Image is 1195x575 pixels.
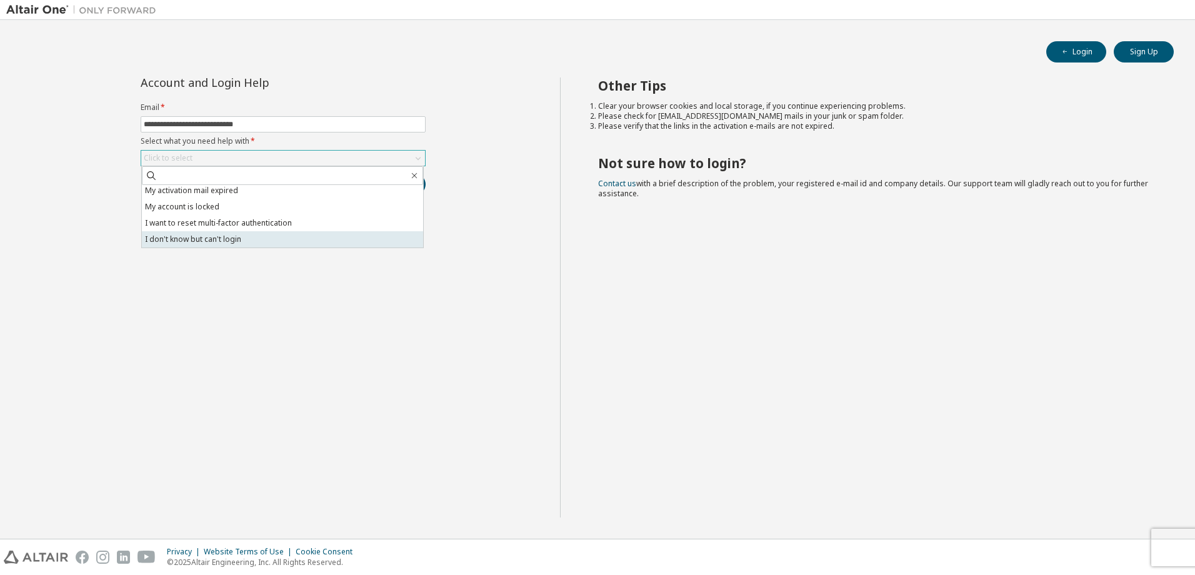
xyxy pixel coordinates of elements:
div: Privacy [167,547,204,557]
img: linkedin.svg [117,551,130,564]
a: Contact us [598,178,636,189]
h2: Not sure how to login? [598,155,1152,171]
span: with a brief description of the problem, your registered e-mail id and company details. Our suppo... [598,178,1148,199]
div: Website Terms of Use [204,547,296,557]
div: Click to select [141,151,425,166]
button: Login [1046,41,1106,62]
img: Altair One [6,4,162,16]
div: Account and Login Help [141,77,369,87]
div: Click to select [144,153,192,163]
img: altair_logo.svg [4,551,68,564]
h2: Other Tips [598,77,1152,94]
li: Clear your browser cookies and local storage, if you continue experiencing problems. [598,101,1152,111]
li: Please check for [EMAIL_ADDRESS][DOMAIN_NAME] mails in your junk or spam folder. [598,111,1152,121]
div: Cookie Consent [296,547,360,557]
p: © 2025 Altair Engineering, Inc. All Rights Reserved. [167,557,360,567]
button: Sign Up [1114,41,1174,62]
img: facebook.svg [76,551,89,564]
img: youtube.svg [137,551,156,564]
li: Please verify that the links in the activation e-mails are not expired. [598,121,1152,131]
label: Select what you need help with [141,136,426,146]
li: My activation mail expired [142,182,423,199]
img: instagram.svg [96,551,109,564]
label: Email [141,102,426,112]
